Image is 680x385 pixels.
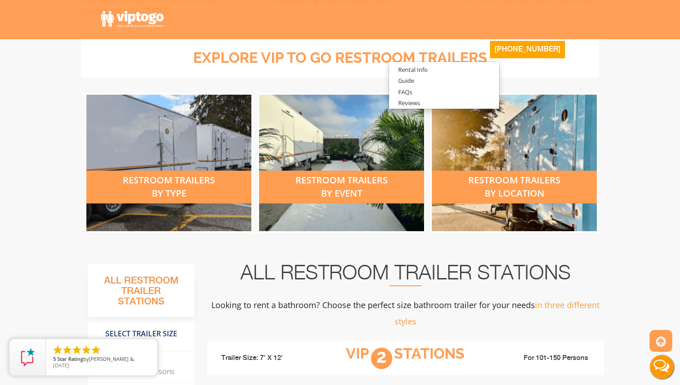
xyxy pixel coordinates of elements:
[389,64,437,76] a: Rental Info
[166,37,200,73] a: Home
[213,345,310,371] li: Trailer Size: 7' X 12'
[86,171,251,203] div: restroom trailers by type
[389,97,429,109] a: Reviews
[644,349,680,385] button: Live Chat
[53,362,69,369] span: [DATE]
[317,37,346,73] a: Blog
[500,354,598,363] li: For 101-150 Persons
[432,37,483,73] a: Contact Us
[310,346,500,371] h3: VIP Stations
[490,41,565,58] button: [PHONE_NUMBER]
[383,37,432,73] a: Resources
[207,264,604,286] h2: All Restroom Trailer Stations
[259,171,424,203] div: restroom trailers by event
[81,344,92,355] li: 
[88,273,195,317] h3: All Restroom Trailer Stations
[53,356,150,363] span: by
[71,344,82,355] li: 
[389,75,423,86] a: Guide
[57,355,83,362] span: Star Rating
[88,321,195,347] h4: Select Trailer Size
[346,37,383,73] a: Gallery
[389,86,421,98] a: FAQs
[19,348,37,366] img: Review Rating
[432,171,597,203] div: restroom trailers by location
[89,355,135,362] span: [PERSON_NAME] &.
[53,355,56,362] span: 5
[207,297,604,329] p: Looking to rent a bathroom? Choose the perfect size bathroom trailer for your needs
[200,37,273,73] a: Restroom Trailers
[371,348,392,369] span: 2
[273,37,317,73] a: About Us
[483,37,572,78] a: [PHONE_NUMBER]
[52,344,63,355] li: 
[62,344,73,355] li: 
[90,344,101,355] li: 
